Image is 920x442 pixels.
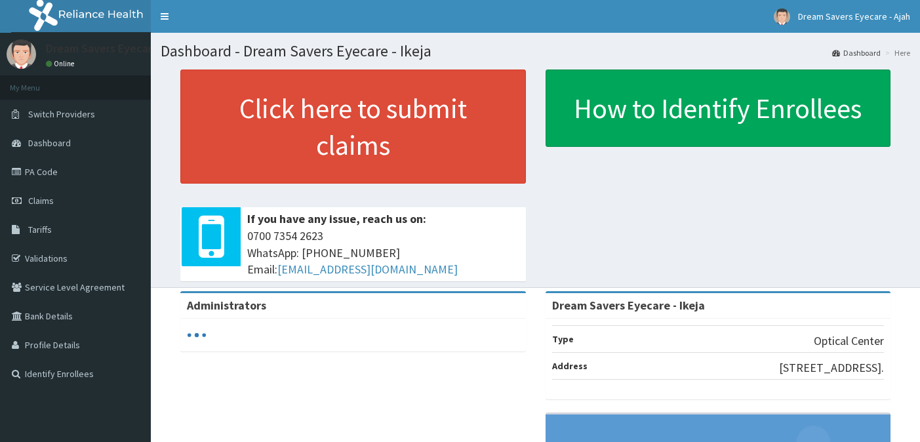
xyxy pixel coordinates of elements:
strong: Dream Savers Eyecare - Ikeja [552,298,705,313]
a: Click here to submit claims [180,70,526,184]
p: Dream Savers Eyecare - Ajah [46,43,190,54]
b: Administrators [187,298,266,313]
b: Type [552,333,574,345]
a: [EMAIL_ADDRESS][DOMAIN_NAME] [277,262,458,277]
a: Online [46,59,77,68]
h1: Dashboard - Dream Savers Eyecare - Ikeja [161,43,910,60]
img: User Image [774,9,790,25]
b: If you have any issue, reach us on: [247,211,426,226]
svg: audio-loading [187,325,207,345]
img: User Image [7,39,36,69]
a: How to Identify Enrollees [546,70,891,147]
p: Optical Center [814,332,884,350]
b: Address [552,360,588,372]
a: Dashboard [832,47,881,58]
span: 0700 7354 2623 WhatsApp: [PHONE_NUMBER] Email: [247,228,519,278]
li: Here [882,47,910,58]
span: Claims [28,195,54,207]
span: Tariffs [28,224,52,235]
span: Switch Providers [28,108,95,120]
span: Dashboard [28,137,71,149]
p: [STREET_ADDRESS]. [779,359,884,376]
span: Dream Savers Eyecare - Ajah [798,10,910,22]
